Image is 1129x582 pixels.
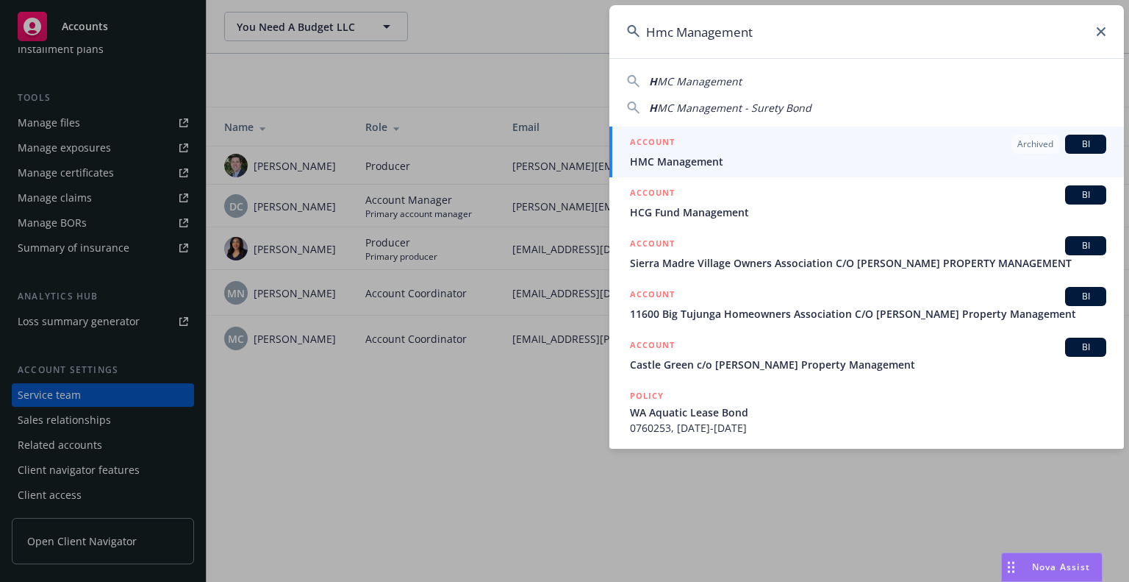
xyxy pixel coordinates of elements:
span: BI [1071,290,1100,303]
h5: ACCOUNT [630,185,675,203]
span: 11600 Big Tujunga Homeowners Association C/O [PERSON_NAME] Property Management [630,306,1106,322]
h5: ACCOUNT [630,287,675,305]
a: ACCOUNTBICastle Green c/o [PERSON_NAME] Property Management [609,330,1124,380]
span: MC Management - Surety Bond [657,101,811,115]
h5: ACCOUNT [630,338,675,355]
h5: ACCOUNT [630,236,675,254]
span: 0760253, [DATE]-[DATE] [630,420,1106,436]
span: MC Management [657,74,742,88]
span: H [649,74,657,88]
span: BI [1071,138,1100,151]
span: WA Aquatic Lease Bond [630,405,1106,420]
span: BI [1071,239,1100,252]
a: ACCOUNTBISierra Madre Village Owners Association C/O [PERSON_NAME] PROPERTY MANAGEMENT [609,228,1124,279]
span: BI [1071,341,1100,354]
span: Nova Assist [1032,561,1090,573]
a: ACCOUNTBI11600 Big Tujunga Homeowners Association C/O [PERSON_NAME] Property Management [609,279,1124,330]
input: Search... [609,5,1124,58]
span: Archived [1017,138,1053,151]
button: Nova Assist [1001,553,1103,582]
h5: POLICY [630,388,664,403]
a: POLICYWA Aquatic Lease Bond0760253, [DATE]-[DATE] [609,380,1124,444]
h5: ACCOUNT [630,135,675,152]
a: ACCOUNTArchivedBIHMC Management [609,127,1124,177]
div: Drag to move [1002,553,1020,581]
span: Castle Green c/o [PERSON_NAME] Property Management [630,357,1106,372]
span: HCG Fund Management [630,205,1106,220]
span: BI [1071,188,1100,202]
a: ACCOUNTBIHCG Fund Management [609,177,1124,228]
span: HMC Management [630,154,1106,169]
span: Sierra Madre Village Owners Association C/O [PERSON_NAME] PROPERTY MANAGEMENT [630,255,1106,271]
span: H [649,101,657,115]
